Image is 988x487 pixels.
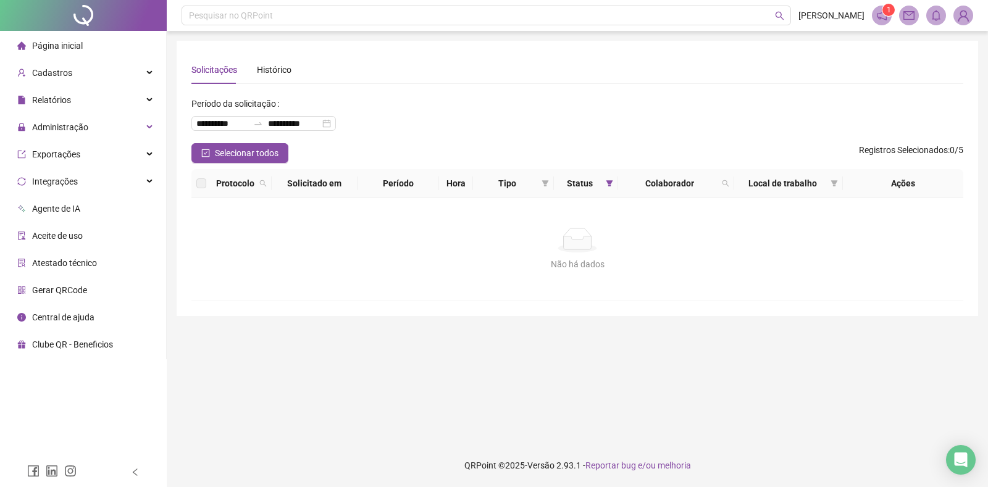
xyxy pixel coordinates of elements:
[191,143,288,163] button: Selecionar todos
[17,177,26,186] span: sync
[931,10,942,21] span: bell
[131,468,140,477] span: left
[17,340,26,349] span: gift
[882,4,895,16] sup: 1
[32,285,87,295] span: Gerar QRCode
[859,143,963,163] span: : 0 / 5
[903,10,915,21] span: mail
[798,9,865,22] span: [PERSON_NAME]
[32,231,83,241] span: Aceite de uso
[17,231,26,240] span: audit
[201,149,210,157] span: check-square
[559,177,600,190] span: Status
[876,10,887,21] span: notification
[775,11,784,20] span: search
[64,465,77,477] span: instagram
[954,6,973,25] img: 76514
[17,41,26,50] span: home
[17,96,26,104] span: file
[32,95,71,105] span: Relatórios
[32,68,72,78] span: Cadastros
[32,177,78,186] span: Integrações
[167,444,988,487] footer: QRPoint © 2025 - 2.93.1 -
[32,258,97,268] span: Atestado técnico
[253,119,263,128] span: to
[887,6,891,14] span: 1
[215,146,278,160] span: Selecionar todos
[17,313,26,322] span: info-circle
[32,41,83,51] span: Página inicial
[17,286,26,294] span: qrcode
[539,174,551,193] span: filter
[828,174,840,193] span: filter
[32,339,113,349] span: Clube QR - Beneficios
[191,63,237,77] div: Solicitações
[253,119,263,128] span: swap-right
[46,465,58,477] span: linkedin
[17,150,26,159] span: export
[848,177,958,190] div: Ações
[32,122,88,132] span: Administração
[257,174,269,193] span: search
[17,69,26,77] span: user-add
[527,460,555,470] span: Versão
[32,149,80,159] span: Exportações
[27,465,40,477] span: facebook
[216,177,254,190] span: Protocolo
[32,204,80,214] span: Agente de IA
[272,169,358,198] th: Solicitado em
[478,177,537,190] span: Tipo
[206,257,948,271] div: Não há dados
[259,180,267,187] span: search
[739,177,826,190] span: Local de trabalho
[439,169,473,198] th: Hora
[859,145,948,155] span: Registros Selecionados
[17,123,26,131] span: lock
[542,180,549,187] span: filter
[623,177,717,190] span: Colaborador
[946,445,976,475] div: Open Intercom Messenger
[358,169,439,198] th: Período
[603,174,616,193] span: filter
[831,180,838,187] span: filter
[17,259,26,267] span: solution
[719,174,732,193] span: search
[191,94,284,114] label: Período da solicitação
[257,63,291,77] div: Histórico
[32,312,94,322] span: Central de ajuda
[585,460,691,470] span: Reportar bug e/ou melhoria
[722,180,729,187] span: search
[606,180,613,187] span: filter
